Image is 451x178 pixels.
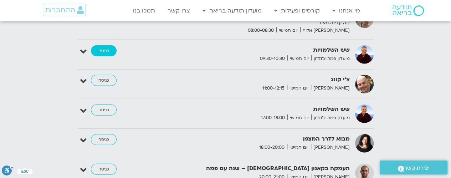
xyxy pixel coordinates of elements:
[287,85,311,92] span: יום חמישי
[175,134,350,144] strong: מבוא לדרך המצפן
[311,114,350,122] span: מועדון פמה צ'ודרון
[91,75,117,86] a: כניסה
[380,161,447,174] a: יצירת קשר
[287,114,311,122] span: יום חמישי
[271,4,323,17] a: קורסים ופעילות
[257,144,287,151] span: 18:00-20:00
[45,6,75,14] span: התחברות
[175,75,350,85] strong: צ'י קונג
[164,4,194,17] a: צרו קשר
[199,4,265,17] a: מועדון תודעה בריאה
[43,4,86,16] a: התחברות
[287,55,311,62] span: יום חמישי
[91,134,117,146] a: כניסה
[258,114,287,122] span: 17:00-18:00
[175,19,350,27] p: יוגה עדינה מאוד
[91,105,117,116] a: כניסה
[175,105,350,114] strong: שש השלמויות
[276,27,300,34] span: יום חמישי
[257,55,287,62] span: 09:30-10:30
[311,55,350,62] span: מועדון פמה צ'ודרון
[175,164,350,173] strong: העמקה בקאנון [DEMOGRAPHIC_DATA] – שנה עם פמה
[300,27,350,34] span: [PERSON_NAME] אלוף
[91,45,117,57] a: כניסה
[260,85,287,92] span: 11:00-12:15
[287,144,311,151] span: יום חמישי
[329,4,364,17] a: מי אנחנו
[393,5,424,16] img: תודעה בריאה
[175,45,350,55] strong: שש השלמויות
[245,27,276,34] span: 08:00-08:30
[129,4,159,17] a: תמכו בנו
[91,164,117,175] a: כניסה
[311,144,350,151] span: [PERSON_NAME]
[311,85,350,92] span: [PERSON_NAME]
[404,163,430,173] span: יצירת קשר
